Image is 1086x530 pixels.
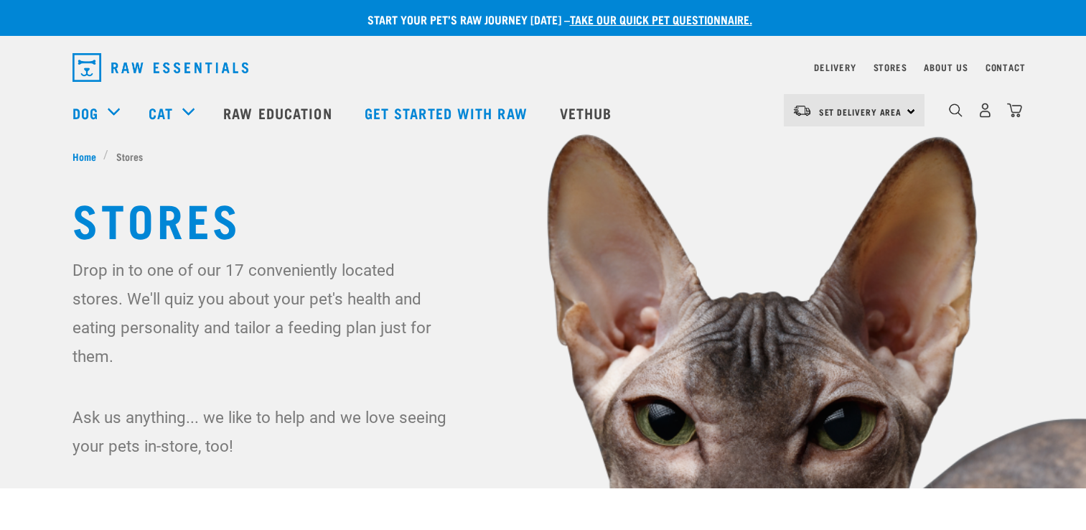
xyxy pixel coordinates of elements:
nav: dropdown navigation [61,47,1026,88]
img: home-icon-1@2x.png [949,103,963,117]
p: Ask us anything... we like to help and we love seeing your pets in-store, too! [72,403,449,460]
p: Drop in to one of our 17 conveniently located stores. We'll quiz you about your pet's health and ... [72,256,449,371]
nav: breadcrumbs [72,149,1014,164]
a: Dog [72,102,98,124]
a: Delivery [814,65,856,70]
a: take our quick pet questionnaire. [570,16,752,22]
a: About Us [924,65,968,70]
a: Vethub [546,84,630,141]
a: Get started with Raw [350,84,546,141]
span: Set Delivery Area [819,109,902,114]
img: Raw Essentials Logo [72,53,248,82]
img: van-moving.png [792,104,812,117]
h1: Stores [72,192,1014,244]
a: Cat [149,102,173,124]
span: Home [72,149,96,164]
a: Stores [874,65,907,70]
img: user.png [978,103,993,118]
a: Raw Education [209,84,350,141]
img: home-icon@2x.png [1007,103,1022,118]
a: Home [72,149,104,164]
a: Contact [986,65,1026,70]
